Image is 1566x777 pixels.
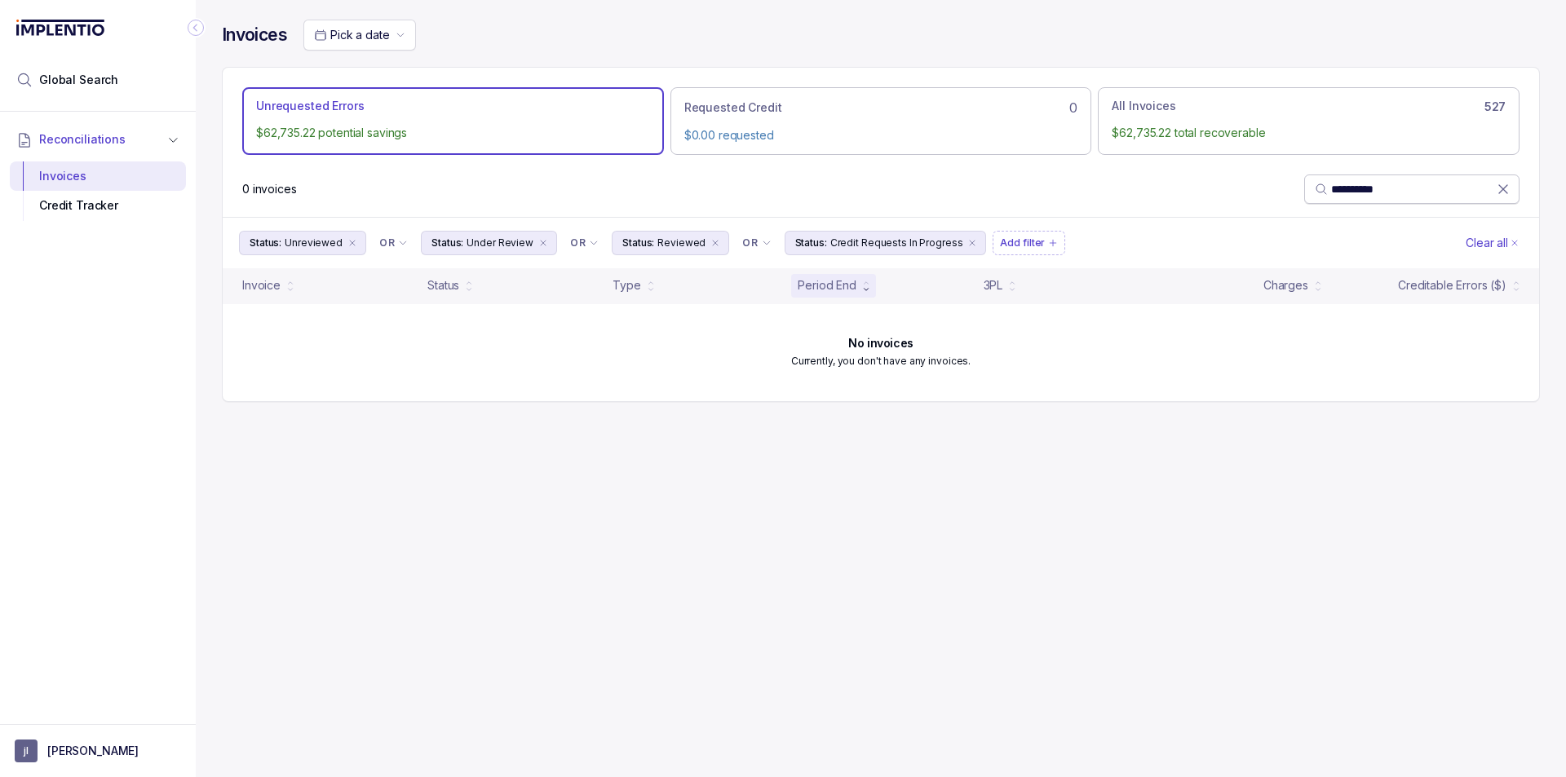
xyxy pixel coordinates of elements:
li: Filter Chip Connector undefined [570,236,599,249]
div: remove content [537,236,550,249]
p: Add filter [1000,235,1045,251]
search: Date Range Picker [314,27,389,43]
button: Filter Chip Connector undefined [373,232,414,254]
div: Type [613,277,640,294]
h6: 527 [1484,100,1506,113]
span: Pick a date [330,28,389,42]
p: OR [570,236,586,249]
p: Reviewed [657,235,706,251]
p: OR [742,236,758,249]
div: remove content [709,236,722,249]
p: [PERSON_NAME] [47,743,139,759]
p: $0.00 requested [684,127,1078,143]
p: Requested Credit [684,99,782,116]
div: remove content [966,236,979,249]
button: Filter Chip Reviewed [612,231,729,255]
div: 3PL [984,277,1003,294]
button: Filter Chip Connector undefined [736,232,777,254]
p: Under Review [467,235,533,251]
span: User initials [15,739,38,762]
div: Invoice [242,277,281,294]
button: Date Range Picker [303,20,416,51]
div: Creditable Errors ($) [1398,277,1506,294]
p: Currently, you don't have any invoices. [791,353,971,369]
button: Filter Chip Unreviewed [239,231,366,255]
p: $62,735.22 potential savings [256,125,650,141]
div: Collapse Icon [186,18,206,38]
ul: Filter Group [239,231,1462,255]
li: Filter Chip Connector undefined [742,236,771,249]
button: User initials[PERSON_NAME] [15,739,181,762]
div: remove content [346,236,359,249]
span: Reconciliations [39,131,126,148]
button: Filter Chip Add filter [993,231,1065,255]
div: Reconciliations [10,158,186,224]
span: Global Search [39,72,118,88]
button: Filter Chip Credit Requests In Progress [785,231,987,255]
p: Status: [795,235,827,251]
p: Status: [622,235,654,251]
li: Filter Chip Connector undefined [379,236,408,249]
div: Status [427,277,459,294]
p: $62,735.22 total recoverable [1112,125,1506,141]
ul: Action Tab Group [242,87,1520,154]
p: Clear all [1466,235,1508,251]
h4: Invoices [222,24,287,46]
div: Remaining page entries [242,181,297,197]
button: Filter Chip Connector undefined [564,232,605,254]
div: 0 [684,98,1078,117]
p: Unrequested Errors [256,98,364,114]
p: Status: [431,235,463,251]
p: All Invoices [1112,98,1175,114]
button: Filter Chip Under Review [421,231,557,255]
p: Status: [250,235,281,251]
p: Credit Requests In Progress [830,235,963,251]
h6: No invoices [848,337,913,350]
div: Period End [798,277,856,294]
div: Invoices [23,161,173,191]
div: Charges [1263,277,1308,294]
button: Reconciliations [10,121,186,157]
div: Credit Tracker [23,191,173,220]
p: 0 invoices [242,181,297,197]
button: Clear Filters [1462,231,1523,255]
p: Unreviewed [285,235,343,251]
p: OR [379,236,395,249]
